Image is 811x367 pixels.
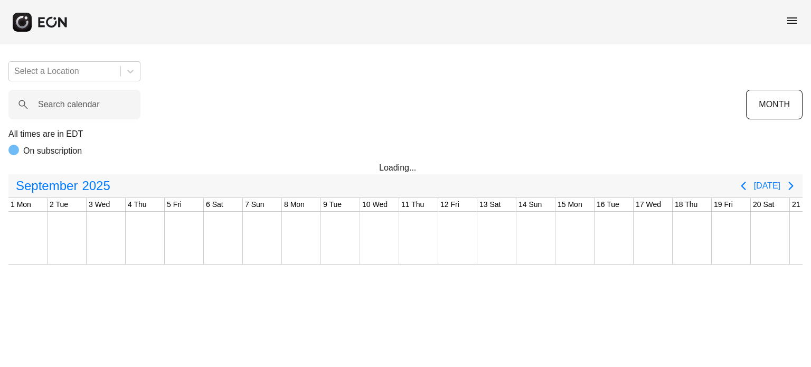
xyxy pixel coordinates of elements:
div: 16 Tue [595,198,621,211]
span: September [14,175,80,196]
button: Previous page [733,175,754,196]
div: 19 Fri [712,198,735,211]
button: [DATE] [754,176,780,195]
div: 4 Thu [126,198,149,211]
div: 3 Wed [87,198,112,211]
span: 2025 [80,175,112,196]
div: 11 Thu [399,198,426,211]
div: 2 Tue [48,198,70,211]
button: Next page [780,175,801,196]
div: 12 Fri [438,198,461,211]
div: 13 Sat [477,198,503,211]
div: 18 Thu [673,198,700,211]
div: 14 Sun [516,198,544,211]
span: menu [786,14,798,27]
div: 10 Wed [360,198,390,211]
div: 20 Sat [751,198,776,211]
div: 9 Tue [321,198,344,211]
label: Search calendar [38,98,100,111]
div: 6 Sat [204,198,225,211]
button: September2025 [10,175,117,196]
div: 7 Sun [243,198,267,211]
div: 1 Mon [8,198,33,211]
div: 5 Fri [165,198,184,211]
div: 17 Wed [634,198,663,211]
p: All times are in EDT [8,128,803,140]
div: 15 Mon [555,198,584,211]
div: Loading... [379,162,432,174]
p: On subscription [23,145,82,157]
button: MONTH [746,90,803,119]
div: 8 Mon [282,198,307,211]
